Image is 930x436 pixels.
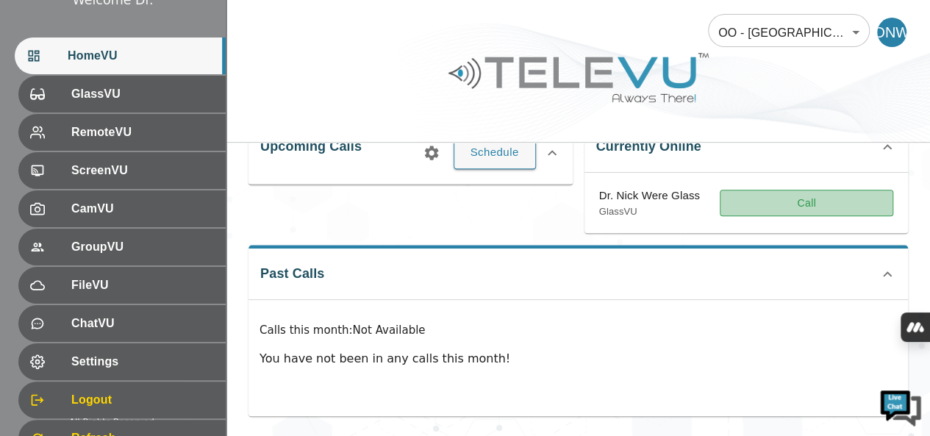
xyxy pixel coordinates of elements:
span: FileVU [71,276,214,294]
textarea: Type your message and hit 'Enter' [7,285,280,336]
div: FileVU [18,267,226,304]
div: Minimize live chat window [241,7,276,43]
div: OO - [GEOGRAPHIC_DATA] - N. Were [708,12,870,53]
span: We're online! [85,126,203,275]
span: ChatVU [71,315,214,332]
span: Settings [71,353,214,371]
div: RemoteVU [18,114,226,151]
p: GlassVU [599,204,700,219]
img: d_736959983_company_1615157101543_736959983 [25,68,62,105]
span: CamVU [71,200,214,218]
span: Logout [71,391,214,409]
div: DNW [877,18,906,47]
span: GroupVU [71,238,214,256]
p: Dr. Nick Were Glass [599,187,700,204]
div: GroupVU [18,229,226,265]
span: RemoteVU [71,124,214,141]
div: Logout [18,382,226,418]
div: CamVU [18,190,226,227]
img: Logo [446,47,711,108]
div: ChatVU [18,305,226,342]
span: HomeVU [68,47,214,65]
span: GlassVU [71,85,214,103]
p: You have not been in any calls this month! [260,350,897,368]
p: Calls this month : Not Available [260,322,897,339]
div: GlassVU [18,76,226,112]
button: Call [720,190,893,217]
div: ScreenVU [18,152,226,189]
img: Chat Widget [879,385,923,429]
button: Schedule [454,136,536,168]
div: Chat with us now [76,77,247,96]
span: ScreenVU [71,162,214,179]
div: Settings [18,343,226,380]
div: HomeVU [15,37,226,74]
